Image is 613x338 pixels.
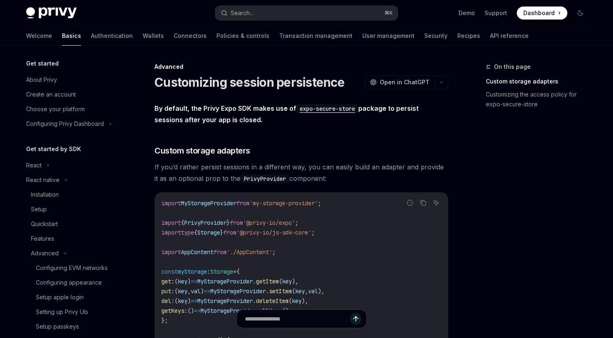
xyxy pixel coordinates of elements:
span: ), [302,297,308,305]
span: { [194,229,197,236]
div: Quickstart [31,219,58,229]
a: Policies & controls [216,26,269,46]
span: key [295,288,305,295]
div: Configuring Privy Dashboard [26,119,104,129]
span: from [230,219,243,226]
span: ; [318,200,321,207]
span: ; [295,219,298,226]
span: 'my-storage-provider' [249,200,318,207]
a: Configuring appearance [20,275,124,290]
span: } [220,229,223,236]
span: setItem [269,288,292,295]
div: About Privy [26,75,57,85]
span: : [207,268,210,275]
span: ) [201,288,204,295]
div: Setting up Privy UIs [36,307,88,317]
span: type [181,229,194,236]
div: Features [31,234,54,244]
span: ) [187,297,191,305]
span: import [161,200,181,207]
div: Setup passkeys [36,322,79,331]
div: Installation [31,190,59,200]
div: Advanced [154,63,448,71]
div: Search... [231,8,254,18]
span: ( [292,288,295,295]
div: Setup apple login [36,292,84,302]
span: = [233,268,236,275]
a: Quickstart [20,217,124,231]
a: Security [424,26,448,46]
button: Toggle dark mode [574,7,587,20]
a: Customizing the access policy for expo-secure-store [486,88,593,111]
a: Configuring EVM networks [20,261,124,275]
a: Choose your platform [20,102,124,116]
button: Send message [350,313,362,325]
span: { [181,219,184,226]
span: => [194,307,201,314]
span: import [161,229,181,236]
span: ( [289,297,292,305]
span: ( [174,297,178,305]
span: deleteItem [256,297,289,305]
span: => [204,288,210,295]
span: : [171,297,174,305]
div: React native [26,175,60,185]
span: val [191,288,201,295]
span: Open in ChatGPT [380,78,430,86]
span: './AppContent' [227,248,272,256]
span: . [266,288,269,295]
span: key [178,297,187,305]
button: Search...⌘K [215,6,398,20]
a: Features [20,231,124,246]
button: Open in ChatGPT [365,75,434,89]
span: import [161,219,181,226]
span: : [171,278,174,285]
span: del [161,297,171,305]
div: Setup [31,204,47,214]
span: key [178,288,187,295]
span: Storage [210,268,233,275]
span: key [292,297,302,305]
span: () [282,307,289,314]
span: : [184,307,187,314]
span: allKeys [259,307,282,314]
span: ; [272,248,276,256]
code: expo-secure-store [296,104,358,113]
span: '@privy-io/expo' [243,219,295,226]
span: MyStorageProvider [201,307,256,314]
span: On this page [494,62,531,72]
span: getItem [256,278,279,285]
span: { [236,268,240,275]
a: Welcome [26,26,52,46]
div: Configuring EVM networks [36,263,108,273]
span: } [227,219,230,226]
span: key [178,278,187,285]
div: Configuring appearance [36,278,102,288]
a: Installation [20,187,124,202]
span: AppContent [181,248,214,256]
span: Custom storage adapters [154,145,250,156]
span: . [253,297,256,305]
div: Advanced [31,248,59,258]
span: put [161,288,171,295]
div: Choose your platform [26,104,85,114]
a: Basics [62,26,81,46]
a: Create an account [20,87,124,102]
span: '@privy-io/js-sdk-core' [236,229,311,236]
a: Setup [20,202,124,217]
a: API reference [490,26,529,46]
span: MyStorageProvider [181,200,236,207]
span: ( [174,278,178,285]
span: ), [318,288,324,295]
span: get [161,278,171,285]
span: => [191,297,197,305]
a: Dashboard [517,7,567,20]
a: User management [362,26,415,46]
span: If you’d rather persist sessions in a different way, you can easily build an adapter and provide ... [154,161,448,184]
span: ; [311,229,315,236]
span: : [171,288,174,295]
span: const [161,268,178,275]
button: Copy the contents from the code block [418,198,428,208]
strong: By default, the Privy Expo SDK makes use of package to persist sessions after your app is closed. [154,104,419,124]
span: import [161,248,181,256]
